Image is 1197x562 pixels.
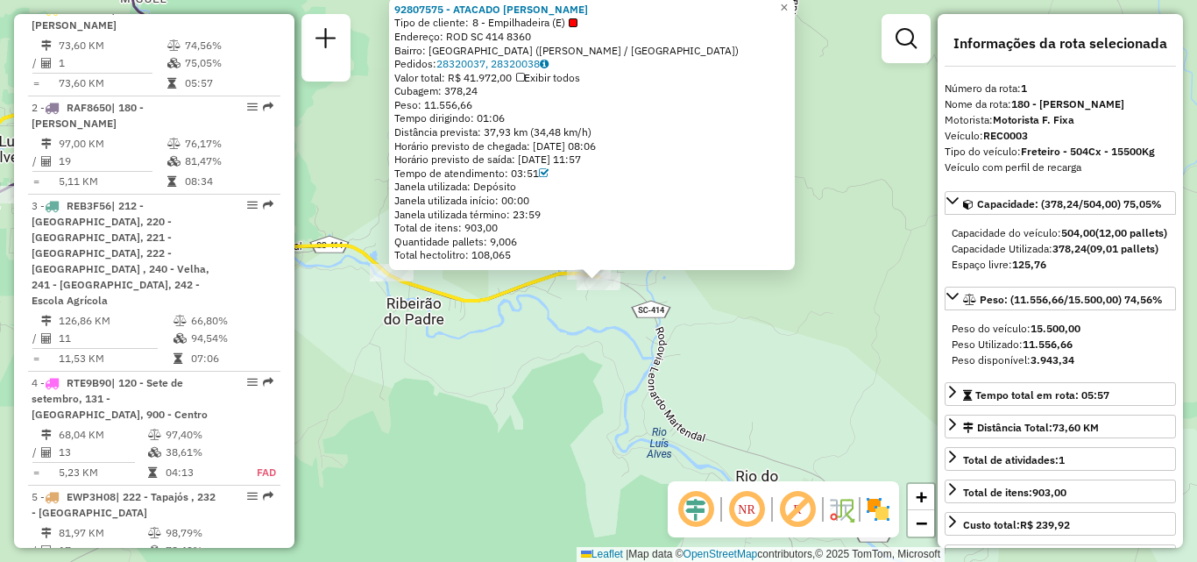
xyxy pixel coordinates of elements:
[945,415,1176,438] a: Distância Total:73,60 KM
[32,330,40,347] td: /
[32,54,40,72] td: /
[41,156,52,167] i: Total de Atividades
[165,524,237,542] td: 98,79%
[167,58,181,68] i: % de utilização da cubagem
[776,488,818,530] span: Exibir rótulo
[58,135,166,153] td: 97,00 KM
[1061,226,1095,239] strong: 504,00
[394,139,790,153] div: Horário previsto de chegada: [DATE] 08:06
[952,225,1169,241] div: Capacidade do veículo:
[1023,338,1073,351] strong: 11.556,66
[165,426,237,444] td: 97,40%
[247,200,258,210] em: Opções
[394,44,790,58] div: Bairro: [GEOGRAPHIC_DATA] ([PERSON_NAME] / [GEOGRAPHIC_DATA])
[394,235,790,249] div: Quantidade pallets: 9,006
[165,464,237,481] td: 04:13
[41,139,52,149] i: Distância Total
[167,40,181,51] i: % de utilização do peso
[963,517,1070,533] div: Custo total:
[58,37,166,54] td: 73,60 KM
[539,167,549,180] a: Com service time
[167,176,176,187] i: Tempo total em rota
[394,3,588,16] a: 92807575 - ATACADO [PERSON_NAME]
[32,199,209,307] span: 3 -
[32,199,209,307] span: | 212 - [GEOGRAPHIC_DATA], 220 - [GEOGRAPHIC_DATA], 221 - [GEOGRAPHIC_DATA], 222 - [GEOGRAPHIC_DA...
[436,57,549,70] a: 28320037, 28320038
[32,444,40,461] td: /
[41,333,52,344] i: Total de Atividades
[67,199,111,212] span: REB3F56
[952,352,1169,368] div: Peso disponível:
[394,111,790,125] div: Tempo dirigindo: 01:06
[58,153,166,170] td: 19
[394,248,790,262] div: Total hectolitro: 108,065
[247,102,258,112] em: Opções
[908,484,934,510] a: Zoom in
[952,241,1169,257] div: Capacidade Utilizada:
[1020,518,1070,531] strong: R$ 239,92
[945,287,1176,310] a: Peso: (11.556,66/15.500,00) 74,56%
[952,337,1169,352] div: Peso Utilizado:
[916,486,927,508] span: +
[190,350,273,367] td: 07:06
[165,542,237,559] td: 78,43%
[683,548,758,560] a: OpenStreetMap
[581,548,623,560] a: Leaflet
[184,135,273,153] td: 76,17%
[174,316,187,326] i: % de utilização do peso
[41,545,52,556] i: Total de Atividades
[263,491,273,502] em: Rota exportada
[67,490,116,503] span: EWP3H08
[148,447,161,458] i: % de utilização da cubagem
[394,180,790,194] div: Janela utilizada: Depósito
[41,40,52,51] i: Distância Total
[577,547,945,562] div: Map data © contributors,© 2025 TomTom, Microsoft
[945,35,1176,52] h4: Informações da rota selecionada
[1012,258,1046,271] strong: 125,76
[58,524,147,542] td: 81,97 KM
[32,464,40,481] td: =
[41,58,52,68] i: Total de Atividades
[945,112,1176,128] div: Motorista:
[394,208,790,222] div: Janela utilizada término: 23:59
[67,376,111,389] span: RTE9B90
[174,333,187,344] i: % de utilização da cubagem
[32,376,208,421] span: 4 -
[32,490,216,519] span: 5 -
[58,350,173,367] td: 11,53 KM
[827,495,855,523] img: Fluxo de ruas
[263,200,273,210] em: Rota exportada
[394,125,790,139] div: Distância prevista: 37,93 km (34,48 km/h)
[247,491,258,502] em: Opções
[1021,82,1027,95] strong: 1
[916,512,927,534] span: −
[184,75,273,92] td: 05:57
[184,153,273,170] td: 81,47%
[1052,421,1099,434] span: 73,60 KM
[237,464,277,481] td: FAD
[675,488,717,530] span: Ocultar deslocamento
[394,57,790,71] div: Pedidos:
[165,444,237,461] td: 38,61%
[167,156,181,167] i: % de utilização da cubagem
[247,377,258,388] em: Opções
[32,153,40,170] td: /
[1032,486,1066,499] strong: 903,00
[32,75,40,92] td: =
[190,312,273,330] td: 66,80%
[963,453,1065,466] span: Total de atividades:
[32,350,40,367] td: =
[472,16,577,30] span: 8 - Empilhadeira (E)
[1052,242,1087,255] strong: 378,24
[945,382,1176,406] a: Tempo total em rota: 05:57
[32,490,216,519] span: | 222 - Tapajós , 232 - [GEOGRAPHIC_DATA]
[975,388,1109,402] span: Tempo total em rota: 05:57
[308,21,344,60] a: Nova sessão e pesquisa
[394,167,790,181] div: Tempo de atendimento: 03:51
[945,160,1176,175] div: Veículo com perfil de recarga
[394,98,472,111] span: Peso: 11.556,66
[889,21,924,56] a: Exibir filtros
[394,153,790,167] div: Horário previsto de saída: [DATE] 11:57
[58,330,173,347] td: 11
